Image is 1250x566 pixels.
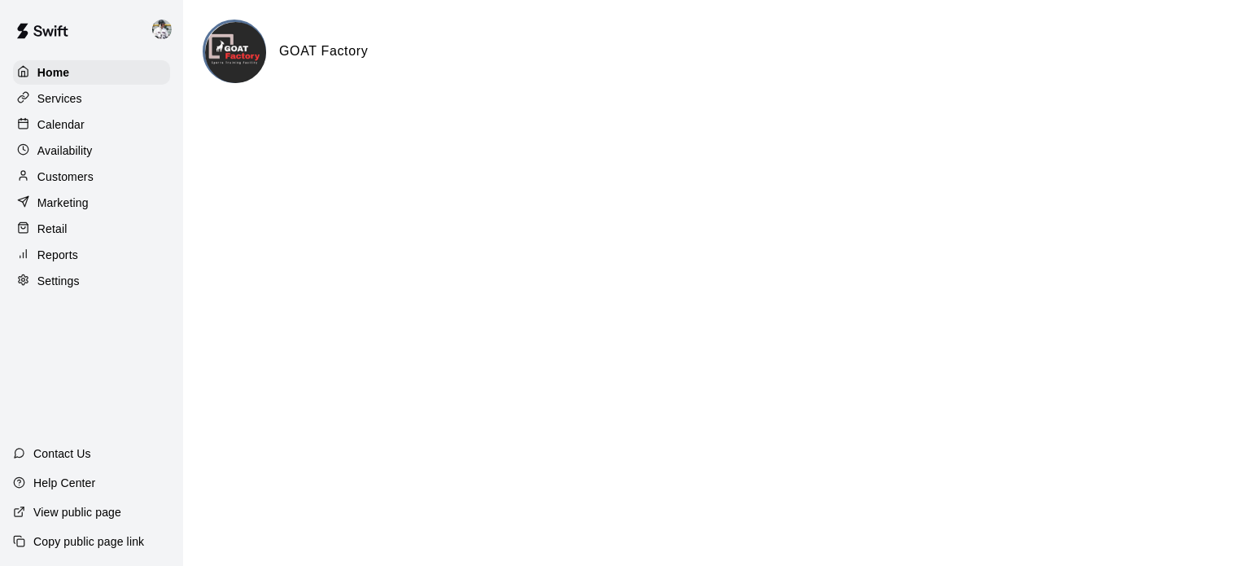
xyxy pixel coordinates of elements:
p: Availability [37,143,93,159]
p: Home [37,64,70,81]
a: Home [13,60,170,85]
a: Availability [13,138,170,163]
a: Retail [13,217,170,241]
h6: GOAT Factory [279,41,368,62]
p: Calendar [37,116,85,133]
a: Customers [13,165,170,189]
p: Customers [37,169,94,185]
p: Help Center [33,475,95,491]
div: Justin Dunning [149,13,183,46]
a: Services [13,86,170,111]
img: Justin Dunning [152,20,172,39]
a: Settings [13,269,170,293]
p: Copy public page link [33,533,144,550]
p: Contact Us [33,445,91,462]
p: Marketing [37,195,89,211]
p: Services [37,90,82,107]
p: View public page [33,504,121,520]
a: Marketing [13,191,170,215]
p: Reports [37,247,78,263]
a: Calendar [13,112,170,137]
p: Settings [37,273,80,289]
a: Reports [13,243,170,267]
img: GOAT Factory logo [205,22,266,83]
p: Retail [37,221,68,237]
